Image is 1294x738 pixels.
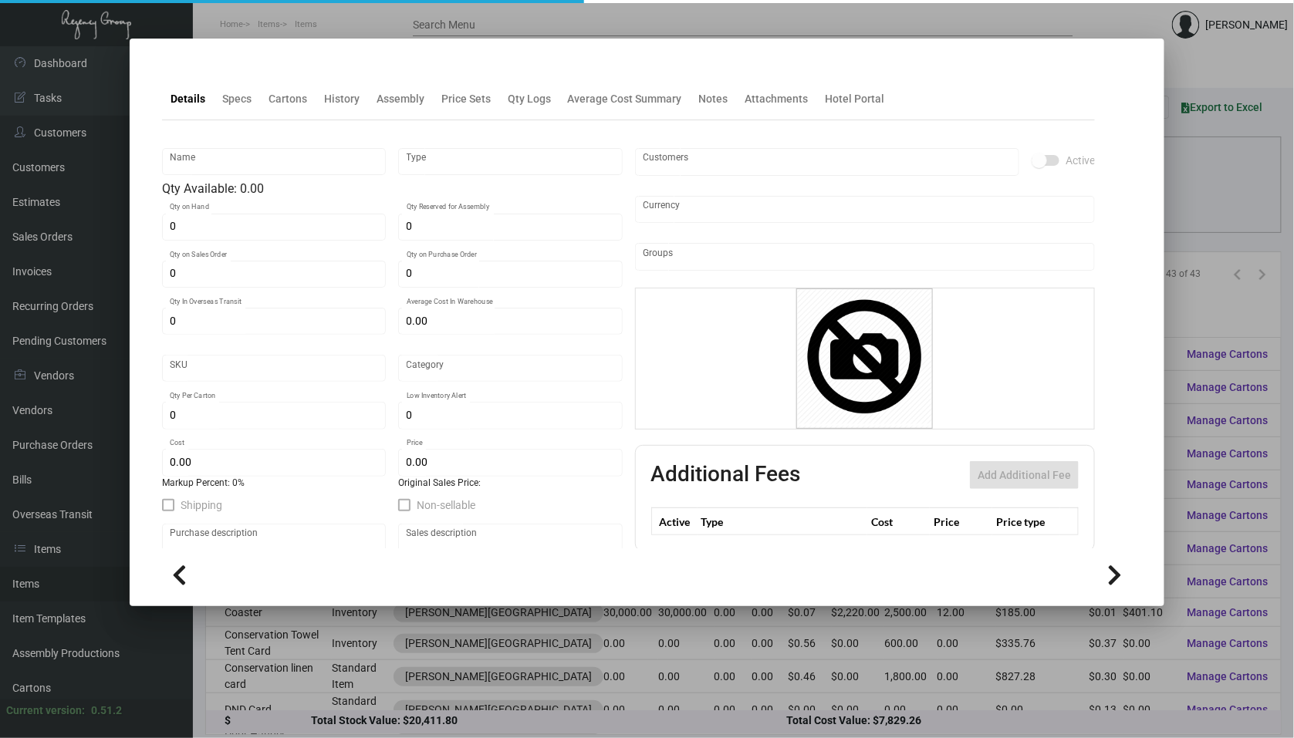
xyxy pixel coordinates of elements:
div: Price Sets [441,91,491,107]
div: Qty Available: 0.00 [162,180,623,198]
th: Type [698,508,868,535]
div: Attachments [745,91,809,107]
div: Cartons [269,91,307,107]
div: Notes [699,91,728,107]
th: Price type [992,508,1060,535]
span: Shipping [181,496,222,514]
div: Current version: [6,703,85,719]
div: Average Cost Summary [568,91,682,107]
div: Assembly [377,91,424,107]
input: Add new.. [643,251,1087,263]
button: Add Additional Fee [970,461,1079,489]
div: History [324,91,360,107]
th: Price [930,508,992,535]
th: Active [651,508,698,535]
h2: Additional Fees [651,461,801,489]
span: Add Additional Fee [978,469,1071,481]
div: Qty Logs [508,91,551,107]
div: Hotel Portal [826,91,885,107]
th: Cost [867,508,930,535]
div: Details [171,91,205,107]
input: Add new.. [643,156,1012,168]
span: Non-sellable [417,496,475,514]
div: Specs [222,91,252,107]
span: Active [1066,151,1095,170]
div: 0.51.2 [91,703,122,719]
